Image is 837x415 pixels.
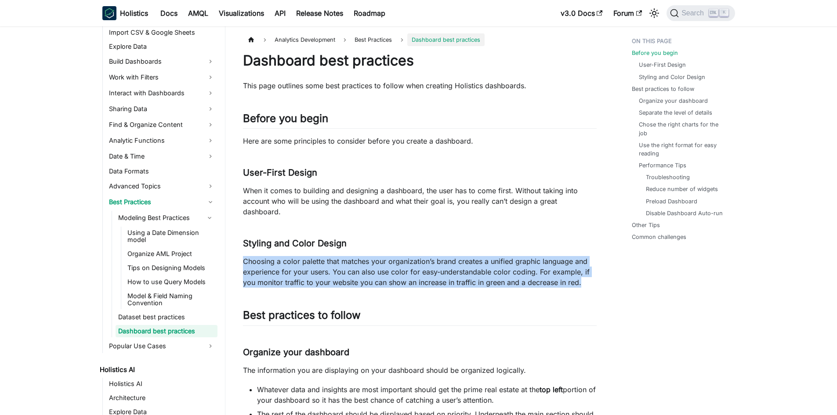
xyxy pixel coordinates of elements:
[243,365,597,375] p: The information you are displaying on your dashboard should be organized logically.
[269,6,291,20] a: API
[106,134,217,148] a: Analytic Functions
[639,73,705,81] a: Styling and Color Design
[646,209,723,217] a: Disable Dashboard Auto-run
[106,149,217,163] a: Date & Time
[720,9,728,17] kbd: K
[106,339,217,353] a: Popular Use Cases
[243,52,597,69] h1: Dashboard best practices
[106,392,217,404] a: Architecture
[106,70,217,84] a: Work with Filters
[540,385,563,394] strong: top left
[106,102,217,116] a: Sharing Data
[125,276,217,288] a: How to use Query Models
[243,136,597,146] p: Here are some principles to consider before you create a dashboard.
[94,26,225,415] nav: Docs sidebar
[202,211,217,225] button: Collapse sidebar category 'Modeling Best Practices'
[608,6,647,20] a: Forum
[102,6,116,20] img: Holistics
[639,108,712,117] a: Separate the level of details
[243,33,260,46] a: Home page
[632,49,678,57] a: Before you begin
[106,26,217,39] a: Import CSV & Google Sheets
[106,179,217,193] a: Advanced Topics
[120,8,148,18] b: Holistics
[257,384,597,405] li: Whatever data and insights are most important should get the prime real estate at the portion of ...
[243,238,597,249] h3: Styling and Color Design
[116,211,202,225] a: Modeling Best Practices
[679,9,709,17] span: Search
[646,185,718,193] a: Reduce number of widgets
[106,195,217,209] a: Best Practices
[125,227,217,246] a: Using a Date Dimension model
[243,80,597,91] p: This page outlines some best practices to follow when creating Holistics dashboards.
[243,33,597,46] nav: Breadcrumbs
[102,6,148,20] a: HolisticsHolistics
[106,378,217,390] a: Holistics AI
[106,86,217,100] a: Interact with Dashboards
[639,120,726,137] a: Chose the right charts for the job
[116,325,217,337] a: Dashboard best practices
[106,118,217,132] a: Find & Organize Content
[243,256,597,288] p: Choosing a color palette that matches your organization’s brand creates a unified graphic languag...
[106,40,217,53] a: Explore Data
[632,233,686,241] a: Common challenges
[291,6,348,20] a: Release Notes
[106,54,217,69] a: Build Dashboards
[639,61,686,69] a: User-First Design
[632,85,694,93] a: Best practices to follow
[116,311,217,323] a: Dataset best practices
[106,165,217,177] a: Data Formats
[183,6,214,20] a: AMQL
[348,6,391,20] a: Roadmap
[646,173,690,181] a: Troubleshooting
[350,33,396,46] span: Best Practices
[639,161,686,170] a: Performance Tips
[125,248,217,260] a: Organize AML Project
[155,6,183,20] a: Docs
[243,347,597,358] h3: Organize your dashboard
[125,262,217,274] a: Tips on Designing Models
[243,167,597,178] h3: User-First Design
[214,6,269,20] a: Visualizations
[243,185,597,217] p: When it comes to building and designing a dashboard, the user has to come first. Without taking i...
[646,197,697,206] a: Preload Dashboard
[639,141,726,158] a: Use the right format for easy reading
[243,309,597,325] h2: Best practices to follow
[97,364,217,376] a: Holistics AI
[243,112,597,129] h2: Before you begin
[125,290,217,309] a: Model & Field Naming Convention
[667,5,735,21] button: Search (Ctrl+K)
[647,6,661,20] button: Switch between dark and light mode (currently light mode)
[555,6,608,20] a: v3.0 Docs
[407,33,485,46] span: Dashboard best practices
[632,221,660,229] a: Other Tips
[639,97,708,105] a: Organize your dashboard
[270,33,340,46] span: Analytics Development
